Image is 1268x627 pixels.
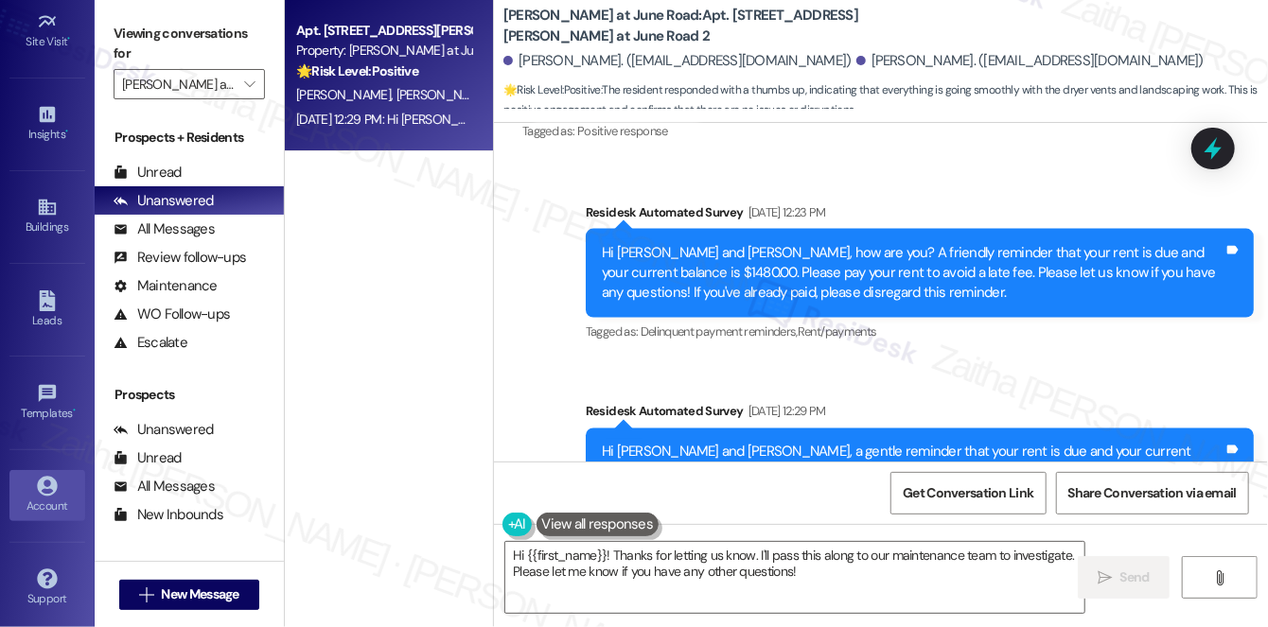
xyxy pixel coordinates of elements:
[9,98,85,149] a: Insights •
[114,248,246,268] div: Review follow-ups
[296,21,471,41] div: Apt. [STREET_ADDRESS][PERSON_NAME] at June Road 2
[114,19,265,69] label: Viewing conversations for
[503,80,1268,121] span: : The resident responded with a thumbs up, indicating that everything is going smoothly with the ...
[9,285,85,336] a: Leads
[296,86,396,103] span: [PERSON_NAME]
[114,448,182,468] div: Unread
[296,62,418,79] strong: 🌟 Risk Level: Positive
[890,472,1046,514] button: Get Conversation Link
[122,69,235,99] input: All communities
[503,6,882,46] b: [PERSON_NAME] at June Road: Apt. [STREET_ADDRESS][PERSON_NAME] at June Road 2
[1212,570,1226,585] i: 
[586,402,1254,428] div: Residesk Automated Survey
[95,128,284,148] div: Prospects + Residents
[9,191,85,242] a: Buildings
[856,51,1205,71] div: [PERSON_NAME]. ([EMAIL_ADDRESS][DOMAIN_NAME])
[9,563,85,614] a: Support
[114,477,215,496] div: All Messages
[139,587,153,602] i: 
[114,333,187,353] div: Escalate
[114,505,223,525] div: New Inbounds
[586,318,1254,345] div: Tagged as:
[396,86,491,103] span: [PERSON_NAME]
[114,191,214,211] div: Unanswered
[586,202,1254,229] div: Residesk Automated Survey
[641,323,798,340] span: Delinquent payment reminders ,
[95,385,284,405] div: Prospects
[602,443,1224,503] div: Hi [PERSON_NAME] and [PERSON_NAME], a gentle reminder that your rent is due and your current bala...
[9,6,85,57] a: Site Visit •
[744,202,826,222] div: [DATE] 12:23 PM
[9,377,85,428] a: Templates •
[503,51,852,71] div: [PERSON_NAME]. ([EMAIL_ADDRESS][DOMAIN_NAME])
[114,276,218,296] div: Maintenance
[798,323,877,340] span: Rent/payments
[505,542,1084,613] textarea: Hi {{first_name}}! Thanks for letting us know. I'll pass this along to our maintenance team to in...
[1120,567,1150,587] span: Send
[1078,556,1170,599] button: Send
[503,82,601,97] strong: 🌟 Risk Level: Positive
[114,420,214,440] div: Unanswered
[903,483,1033,503] span: Get Conversation Link
[522,117,693,145] div: Tagged as:
[1098,570,1112,585] i: 
[9,470,85,521] a: Account
[73,404,76,417] span: •
[65,125,68,138] span: •
[162,584,239,604] span: New Message
[602,243,1224,304] div: Hi [PERSON_NAME] and [PERSON_NAME], how are you? A friendly reminder that your rent is due and yo...
[114,219,215,239] div: All Messages
[114,305,230,324] div: WO Follow-ups
[95,558,284,578] div: Residents
[114,163,182,183] div: Unread
[119,580,259,610] button: New Message
[296,41,471,61] div: Property: [PERSON_NAME] at June Road
[68,32,71,45] span: •
[1056,472,1249,514] button: Share Conversation via email
[244,77,255,92] i: 
[1068,483,1237,503] span: Share Conversation via email
[577,123,668,139] span: Positive response
[744,402,826,422] div: [DATE] 12:29 PM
